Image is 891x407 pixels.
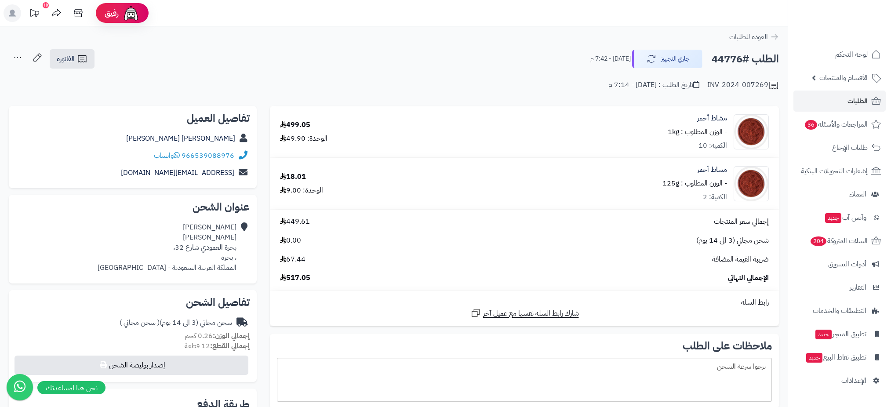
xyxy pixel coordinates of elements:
span: تطبيق المتجر [815,328,866,340]
div: الكمية: 10 [698,141,727,151]
img: 1660148305-Mushat%20Red-90x90.jpg [734,114,768,149]
span: الأقسام والمنتجات [819,72,868,84]
small: [DATE] - 7:42 م [590,55,631,63]
h2: ملاحظات على الطلب [277,341,772,351]
a: مشاط أحمر [697,113,727,124]
span: شحن مجاني (3 الى 14 يوم) [696,236,769,246]
span: جديد [815,330,832,339]
span: جديد [806,353,822,363]
a: [EMAIL_ADDRESS][DOMAIN_NAME] [121,167,234,178]
h2: تفاصيل الشحن [16,297,250,308]
div: شحن مجاني (3 الى 14 يوم) [120,318,232,328]
span: إشعارات التحويلات البنكية [801,165,868,177]
div: 499.05 [280,120,310,130]
a: أدوات التسويق [793,254,886,275]
a: [PERSON_NAME] [PERSON_NAME] [126,133,235,144]
span: شارك رابط السلة نفسها مع عميل آخر [483,309,579,319]
span: العملاء [849,188,866,200]
span: التطبيقات والخدمات [813,305,866,317]
span: وآتس آب [824,211,866,224]
a: الفاتورة [50,49,95,69]
span: أدوات التسويق [828,258,866,270]
span: 67.44 [280,254,305,265]
span: رفيق [105,8,119,18]
a: التقارير [793,277,886,298]
a: 966539088976 [182,150,234,161]
div: الكمية: 2 [703,192,727,202]
span: 0.00 [280,236,301,246]
h2: تفاصيل العميل [16,113,250,124]
img: ai-face.png [122,4,140,22]
a: لوحة التحكم [793,44,886,65]
div: الوحدة: 9.00 [280,185,323,196]
span: 517.05 [280,273,310,283]
span: الإجمالي النهائي [728,273,769,283]
span: 449.61 [280,217,310,227]
div: تاريخ الطلب : [DATE] - 7:14 م [608,80,699,90]
a: وآتس آبجديد [793,207,886,228]
h2: عنوان الشحن [16,202,250,212]
a: التطبيقات والخدمات [793,300,886,321]
span: ( شحن مجاني ) [120,317,160,328]
div: نرجوا سرعة الشحن [277,358,772,402]
strong: إجمالي الوزن: [213,331,250,341]
small: 12 قطعة [185,341,250,351]
span: طلبات الإرجاع [832,142,868,154]
span: الفاتورة [57,54,75,64]
span: 36 [805,120,817,130]
small: - الوزن المطلوب : 1kg [668,127,727,137]
a: العملاء [793,184,886,205]
div: رابط السلة [273,298,775,308]
span: تطبيق نقاط البيع [805,351,866,363]
div: INV-2024-007269 [707,80,779,91]
div: 18.01 [280,172,306,182]
a: مشاط أحمر [697,165,727,175]
span: لوحة التحكم [835,48,868,61]
span: جديد [825,213,841,223]
span: التقارير [850,281,866,294]
img: 1660148305-Mushat%20Red-90x90.jpg [734,166,768,201]
a: الطلبات [793,91,886,112]
a: تطبيق المتجرجديد [793,323,886,345]
span: إجمالي سعر المنتجات [714,217,769,227]
span: ضريبة القيمة المضافة [712,254,769,265]
span: السلات المتروكة [810,235,868,247]
div: الوحدة: 49.90 [280,134,327,144]
a: واتساب [154,150,180,161]
a: السلات المتروكة204 [793,230,886,251]
div: 10 [43,2,49,8]
small: 0.26 كجم [185,331,250,341]
button: إصدار بوليصة الشحن [15,356,248,375]
a: تحديثات المنصة [23,4,45,24]
strong: إجمالي القطع: [210,341,250,351]
span: 204 [811,236,826,246]
a: طلبات الإرجاع [793,137,886,158]
a: المراجعات والأسئلة36 [793,114,886,135]
span: الطلبات [847,95,868,107]
span: المراجعات والأسئلة [804,118,868,131]
div: [PERSON_NAME] [PERSON_NAME] بحرة العمودي شارع 32، ، بحره المملكة العربية السعودية - [GEOGRAPHIC_D... [98,222,236,273]
a: إشعارات التحويلات البنكية [793,160,886,182]
small: - الوزن المطلوب : 125g [662,178,727,189]
a: تطبيق نقاط البيعجديد [793,347,886,368]
button: جاري التجهيز [632,50,702,68]
span: العودة للطلبات [729,32,768,42]
h2: الطلب #44776 [712,50,779,68]
a: العودة للطلبات [729,32,779,42]
a: شارك رابط السلة نفسها مع عميل آخر [470,308,579,319]
span: الإعدادات [841,374,866,387]
a: الإعدادات [793,370,886,391]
